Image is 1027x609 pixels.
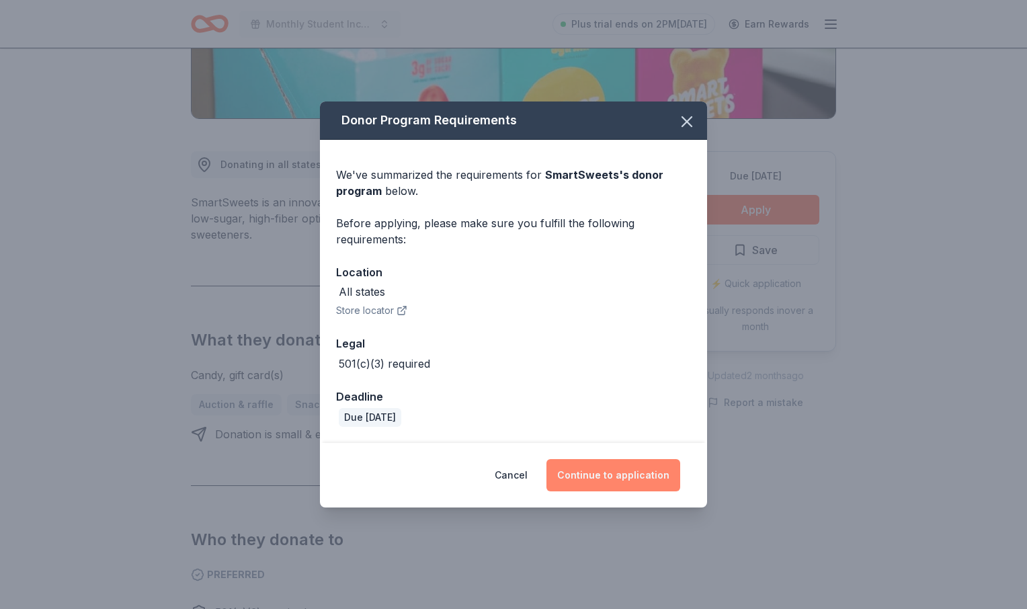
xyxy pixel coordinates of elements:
[495,459,528,491] button: Cancel
[336,335,691,352] div: Legal
[336,215,691,247] div: Before applying, please make sure you fulfill the following requirements:
[336,302,407,319] button: Store locator
[336,167,691,199] div: We've summarized the requirements for below.
[339,356,430,372] div: 501(c)(3) required
[339,284,385,300] div: All states
[339,408,401,427] div: Due [DATE]
[336,388,691,405] div: Deadline
[546,459,680,491] button: Continue to application
[320,101,707,140] div: Donor Program Requirements
[336,263,691,281] div: Location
